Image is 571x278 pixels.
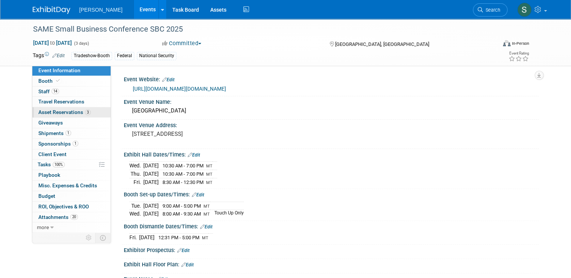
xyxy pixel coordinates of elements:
a: Asset Reservations3 [32,107,111,117]
a: Giveaways [32,118,111,128]
span: more [37,224,49,230]
td: Personalize Event Tab Strip [82,233,96,243]
span: MT [206,180,213,185]
a: Edit [200,224,213,229]
span: 8:00 AM - 9:30 AM [162,211,201,217]
img: Format-Inperson.png [503,40,510,46]
span: Travel Reservations [38,99,84,105]
span: 14 [52,88,59,94]
span: MT [206,164,213,169]
a: Booth [32,76,111,86]
span: MT [203,204,210,209]
span: Event Information [38,67,80,73]
a: Staff14 [32,87,111,97]
span: Misc. Expenses & Credits [38,182,97,188]
span: Asset Reservations [38,109,91,115]
span: 1 [65,130,71,136]
a: more [32,222,111,232]
span: 20 [70,214,78,220]
span: Search [483,7,500,13]
span: 1 [73,141,78,146]
span: (3 days) [73,41,89,46]
td: Thu. [129,170,143,178]
td: Fri. [129,234,139,242]
div: Event Format [456,39,529,50]
span: 8:30 AM - 12:30 PM [162,179,203,185]
div: Exhibitor Prospectus: [124,245,539,254]
div: Tradeshow-Booth [71,52,112,60]
div: SAME Small Business Conference SBC 2025 [30,23,487,36]
span: to [49,40,56,46]
a: Edit [181,262,194,267]
span: MT [206,172,213,177]
a: Edit [192,192,204,197]
div: [GEOGRAPHIC_DATA] [129,105,533,117]
td: Wed. [129,210,143,218]
img: Sharon Aurelio [517,3,532,17]
a: Edit [162,77,175,82]
a: Tasks100% [32,160,111,170]
td: Tags [33,52,65,60]
a: Playbook [32,170,111,180]
a: Shipments1 [32,128,111,138]
a: ROI, Objectives & ROO [32,202,111,212]
td: Touch Up Only [210,210,244,218]
span: Budget [38,193,55,199]
span: MT [203,212,210,217]
a: Event Information [32,65,111,76]
a: Edit [52,53,65,58]
span: Client Event [38,151,67,157]
td: Tue. [129,202,143,210]
div: Event Website: [124,74,539,84]
span: 10:30 AM - 7:00 PM [162,171,203,177]
a: Budget [32,191,111,201]
td: [DATE] [143,162,159,170]
span: 100% [53,162,65,167]
span: Attachments [38,214,78,220]
td: Wed. [129,162,143,170]
span: [GEOGRAPHIC_DATA], [GEOGRAPHIC_DATA] [335,41,429,47]
td: [DATE] [139,234,155,242]
pre: [STREET_ADDRESS] [132,131,289,137]
div: Exhibit Hall Floor Plan: [124,259,539,269]
a: [URL][DOMAIN_NAME][DOMAIN_NAME] [133,86,226,92]
a: Sponsorships1 [32,139,111,149]
span: 9:00 AM - 5:00 PM [162,203,201,209]
td: [DATE] [143,210,159,218]
span: ROI, Objectives & ROO [38,204,89,210]
div: Booth Dismantle Dates/Times: [124,221,539,231]
div: Exhibit Hall Dates/Times: [124,149,539,159]
div: Event Venue Address: [124,120,539,129]
td: [DATE] [143,170,159,178]
span: Shipments [38,130,71,136]
span: Staff [38,88,59,94]
span: 10:30 AM - 7:00 PM [162,163,203,169]
span: 3 [85,109,91,115]
td: Fri. [129,178,143,186]
div: In-Person [512,41,529,46]
img: ExhibitDay [33,6,70,14]
span: MT [202,235,208,240]
button: Committed [159,39,204,47]
a: Client Event [32,149,111,160]
td: [DATE] [143,178,159,186]
span: Tasks [38,161,65,167]
div: Event Rating [509,52,529,55]
a: Misc. Expenses & Credits [32,181,111,191]
td: Toggle Event Tabs [95,233,111,243]
span: 12:31 PM - 5:00 PM [158,235,199,240]
div: Federal [115,52,134,60]
div: Booth Set-up Dates/Times: [124,189,539,199]
span: Playbook [38,172,60,178]
span: Sponsorships [38,141,78,147]
a: Edit [177,248,190,253]
i: Booth reservation complete [56,79,60,83]
span: Giveaways [38,120,63,126]
span: [PERSON_NAME] [79,7,123,13]
td: [DATE] [143,202,159,210]
span: [DATE] [DATE] [33,39,72,46]
a: Attachments20 [32,212,111,222]
div: National Security [137,52,176,60]
a: Search [473,3,507,17]
div: Event Venue Name: [124,96,539,106]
